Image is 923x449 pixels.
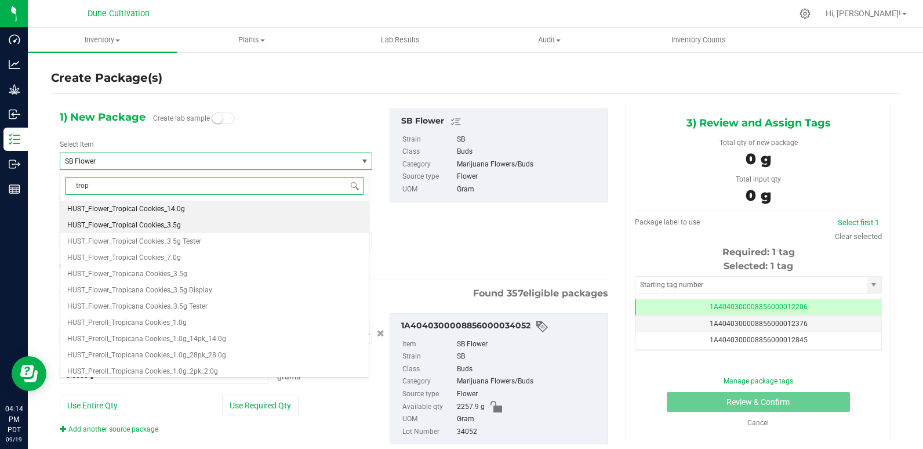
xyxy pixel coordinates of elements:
span: Hi, [PERSON_NAME]! [826,9,901,18]
inline-svg: Dashboard [9,34,20,45]
label: Class [402,363,455,376]
a: Inventory Counts [624,28,773,52]
span: Selected: 1 tag [724,260,793,271]
span: Grams [277,372,300,381]
div: 34052 [457,426,602,439]
div: Buds [457,363,602,376]
label: Strain [402,133,455,146]
div: Buds [457,146,602,158]
span: select [357,153,372,169]
iframe: Resource center [12,356,46,391]
div: 1A4040300008856000034052 [401,320,602,334]
inline-svg: Reports [9,183,20,195]
label: Available qty [402,401,455,414]
span: SB Flower [65,157,341,165]
span: Audit [475,35,623,45]
label: Lot Number [402,426,455,439]
a: Clear selected [835,232,882,241]
p: 04:14 PM PDT [5,404,23,435]
label: Strain [402,350,455,363]
span: 2257.9 g [457,401,485,414]
inline-svg: Grow [9,84,20,95]
span: Plants [177,35,325,45]
div: Flower [457,388,602,401]
h4: Create Package(s) [51,70,162,86]
span: Dune Cultivation [88,9,150,19]
label: Category [402,375,455,388]
span: Inventory [28,35,177,45]
label: Category [402,158,455,171]
span: Package label to use [635,218,700,226]
span: 0 g [746,186,771,205]
a: Plants [177,28,326,52]
label: Create lab sample [153,110,210,127]
input: Starting tag number [635,277,867,293]
inline-svg: Outbound [9,158,20,170]
div: Marijuana Flowers/Buds [457,375,602,388]
div: Gram [457,413,602,426]
a: Inventory [28,28,177,52]
inline-svg: Analytics [9,59,20,70]
label: Source type [402,171,455,183]
span: Required: 1 tag [722,247,795,258]
label: Select Item [60,139,94,150]
label: Class [402,146,455,158]
span: 0 g [746,150,771,168]
p: 09/19 [5,435,23,444]
button: Use Entire Qty [60,396,125,415]
a: Select first 1 [838,218,879,227]
button: Review & Confirm [667,392,851,412]
a: Add another source package [60,425,158,433]
inline-svg: Inventory [9,133,20,145]
a: Manage package tags [724,377,793,385]
span: Total input qty [736,175,781,183]
span: 1A4040300008856000012206 [710,303,808,311]
inline-svg: Inbound [9,108,20,120]
label: Source type [402,388,455,401]
label: UOM [402,413,455,426]
span: Found eligible packages [473,287,608,300]
button: Use Required Qty [222,396,299,415]
div: SB Flower [457,338,602,351]
a: Audit [475,28,624,52]
div: SB Flower [401,115,602,129]
a: Cancel [747,419,769,427]
a: Lab Results [326,28,475,52]
span: 1) New Package [60,108,146,126]
span: 3) Review and Assign Tags [686,114,831,132]
div: SB [457,350,602,363]
div: Flower [457,171,602,183]
span: 357 [507,288,523,299]
div: Marijuana Flowers/Buds [457,158,602,171]
span: Inventory Counts [656,35,742,45]
button: Cancel button [373,325,388,342]
span: select [867,277,881,293]
span: 1A4040300008856000012376 [710,320,808,328]
span: 1A4040300008856000012845 [710,336,808,344]
span: Total qty of new package [719,139,798,147]
span: Lab Results [365,35,435,45]
label: UOM [402,183,455,196]
label: Item [402,338,455,351]
div: Manage settings [798,8,812,19]
div: Gram [457,183,602,196]
div: SB [457,133,602,146]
